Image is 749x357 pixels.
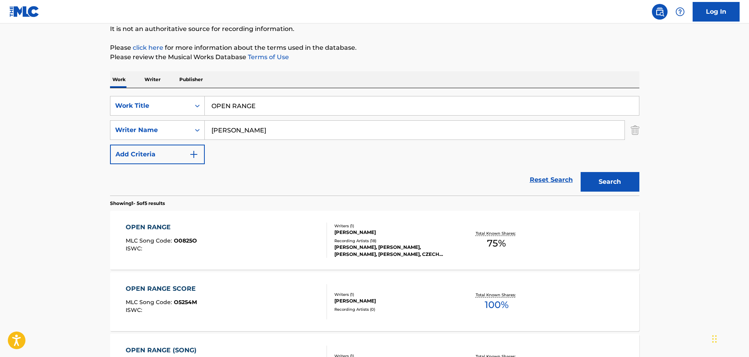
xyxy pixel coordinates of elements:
span: 75 % [487,236,506,250]
div: OPEN RANGE [126,223,197,232]
p: Publisher [177,71,205,88]
iframe: Chat Widget [710,319,749,357]
p: Total Known Shares: [476,292,518,298]
div: [PERSON_NAME] [334,297,453,304]
a: Log In [693,2,740,22]
form: Search Form [110,96,639,196]
div: Writers ( 1 ) [334,292,453,297]
div: OPEN RANGE (SONG) [126,346,200,355]
p: Work [110,71,128,88]
span: MLC Song Code : [126,237,174,244]
span: ISWC : [126,245,144,252]
p: Total Known Shares: [476,230,518,236]
div: Drag [712,327,717,351]
div: [PERSON_NAME] [334,229,453,236]
div: Work Title [115,101,186,111]
div: [PERSON_NAME], [PERSON_NAME], [PERSON_NAME], [PERSON_NAME], CZECH PHILHARMONIC, [PERSON_NAME]|[PE... [334,244,453,258]
div: Help [672,4,688,20]
a: OPEN RANGEMLC Song Code:O0825OISWC:Writers (1)[PERSON_NAME]Recording Artists (18)[PERSON_NAME], [... [110,211,639,270]
button: Add Criteria [110,145,205,164]
img: 9d2ae6d4665cec9f34b9.svg [189,150,199,159]
span: 100 % [485,298,509,312]
a: Terms of Use [246,53,289,61]
a: OPEN RANGE SCOREMLC Song Code:O5254MISWC:Writers (1)[PERSON_NAME]Recording Artists (0)Total Known... [110,272,639,331]
span: O0825O [174,237,197,244]
img: MLC Logo [9,6,40,17]
a: Public Search [652,4,668,20]
p: Showing 1 - 5 of 5 results [110,200,165,207]
img: help [675,7,685,16]
div: Writer Name [115,125,186,135]
a: Reset Search [526,171,577,188]
div: Recording Artists ( 18 ) [334,238,453,244]
div: Recording Artists ( 0 ) [334,306,453,312]
p: Please review the Musical Works Database [110,53,639,62]
p: Writer [142,71,163,88]
p: It is not an authoritative source for recording information. [110,24,639,34]
a: click here [133,44,163,51]
div: Writers ( 1 ) [334,223,453,229]
p: Please for more information about the terms used in the database. [110,43,639,53]
img: search [655,7,664,16]
span: MLC Song Code : [126,299,174,306]
div: OPEN RANGE SCORE [126,284,200,294]
button: Search [581,172,639,192]
span: ISWC : [126,306,144,314]
img: Delete Criterion [631,120,639,140]
span: O5254M [174,299,197,306]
